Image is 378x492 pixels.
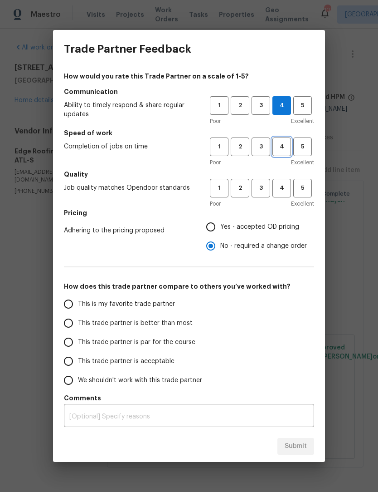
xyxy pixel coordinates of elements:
[273,100,291,111] span: 4
[232,142,248,152] span: 2
[231,96,249,115] button: 2
[78,376,202,385] span: We shouldn't work with this trade partner
[291,199,314,208] span: Excellent
[206,217,314,256] div: Pricing
[64,394,314,403] h5: Comments
[291,158,314,167] span: Excellent
[252,179,270,197] button: 3
[252,142,269,152] span: 3
[273,142,290,152] span: 4
[252,183,269,193] span: 3
[272,179,291,197] button: 4
[64,43,191,55] h3: Trade Partner Feedback
[78,319,193,328] span: This trade partner is better than most
[64,128,314,138] h5: Speed of work
[64,101,195,119] span: Ability to timely respond & share regular updates
[78,357,174,366] span: This trade partner is acceptable
[294,142,311,152] span: 5
[64,142,195,151] span: Completion of jobs on time
[272,96,291,115] button: 4
[293,138,312,156] button: 5
[293,179,312,197] button: 5
[64,226,192,235] span: Adhering to the pricing proposed
[64,72,314,81] h4: How would you rate this Trade Partner on a scale of 1-5?
[64,295,314,390] div: How does this trade partner compare to others you’ve worked with?
[211,183,228,193] span: 1
[231,179,249,197] button: 2
[294,100,311,111] span: 5
[252,100,269,111] span: 3
[294,183,311,193] span: 5
[232,100,248,111] span: 2
[211,142,228,152] span: 1
[252,138,270,156] button: 3
[64,282,314,291] h5: How does this trade partner compare to others you’ve worked with?
[78,338,195,347] span: This trade partner is par for the course
[293,96,312,115] button: 5
[232,183,248,193] span: 2
[273,183,290,193] span: 4
[272,138,291,156] button: 4
[211,100,228,111] span: 1
[291,117,314,126] span: Excellent
[210,96,228,115] button: 1
[210,117,221,126] span: Poor
[64,208,314,217] h5: Pricing
[210,158,221,167] span: Poor
[231,138,249,156] button: 2
[252,96,270,115] button: 3
[64,170,314,179] h5: Quality
[78,300,175,309] span: This is my favorite trade partner
[220,222,299,232] span: Yes - accepted OD pricing
[64,87,314,96] h5: Communication
[64,183,195,192] span: Job quality matches Opendoor standards
[210,199,221,208] span: Poor
[220,241,307,251] span: No - required a change order
[210,138,228,156] button: 1
[210,179,228,197] button: 1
